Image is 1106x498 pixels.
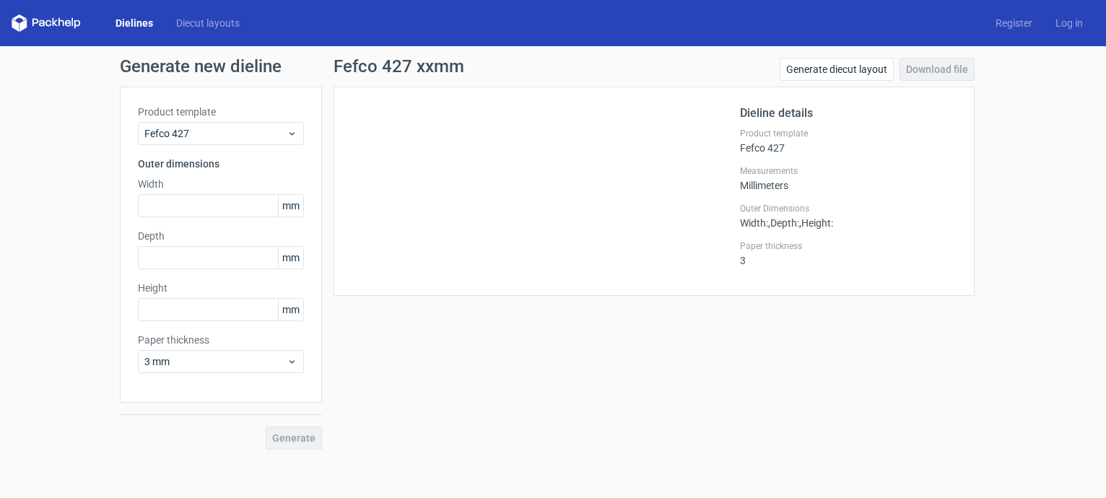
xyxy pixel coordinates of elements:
label: Width [138,177,304,191]
span: 3 mm [144,354,287,369]
label: Product template [740,128,957,139]
label: Product template [138,105,304,119]
label: Paper thickness [740,240,957,252]
span: mm [278,247,303,268]
div: 3 [740,240,957,266]
a: Diecut layouts [165,16,251,30]
span: Fefco 427 [144,126,287,141]
span: , Height : [799,217,833,229]
a: Register [984,16,1044,30]
h1: Fefco 427 xxmm [334,58,464,75]
a: Dielines [104,16,165,30]
label: Paper thickness [138,333,304,347]
label: Depth [138,229,304,243]
h2: Dieline details [740,105,957,122]
label: Height [138,281,304,295]
a: Log in [1044,16,1094,30]
span: , Depth : [768,217,799,229]
label: Measurements [740,165,957,177]
span: Width : [740,217,768,229]
h3: Outer dimensions [138,157,304,171]
div: Millimeters [740,165,957,191]
div: Fefco 427 [740,128,957,154]
label: Outer Dimensions [740,203,957,214]
span: mm [278,299,303,320]
a: Generate diecut layout [780,58,894,81]
span: mm [278,195,303,217]
h1: Generate new dieline [120,58,986,75]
